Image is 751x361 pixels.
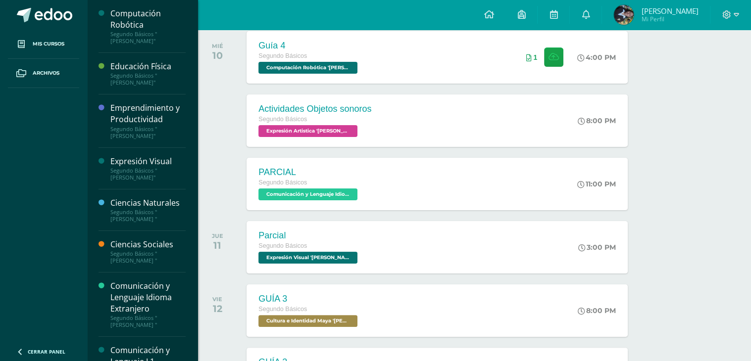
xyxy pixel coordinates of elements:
[110,61,186,86] a: Educación FísicaSegundo Básicos "[PERSON_NAME]"
[110,102,186,139] a: Emprendimiento y ProductividadSegundo Básicos "[PERSON_NAME]"
[212,303,222,315] div: 12
[258,306,307,313] span: Segundo Básicos
[578,306,616,315] div: 8:00 PM
[533,53,537,61] span: 1
[110,8,186,45] a: Computación RobóticaSegundo Básicos "[PERSON_NAME]"
[212,239,223,251] div: 11
[33,40,64,48] span: Mis cursos
[614,5,634,25] img: 9f492207840c88f326296e4ea64a22d4.png
[258,188,357,200] span: Comunicación y Lenguaje Idioma Extranjero 'Miguel Angel '
[110,209,186,223] div: Segundo Básicos "[PERSON_NAME] "
[8,59,79,88] a: Archivos
[258,242,307,249] span: Segundo Básicos
[258,125,357,137] span: Expresión Artistica 'Miguel Angel '
[110,102,186,125] div: Emprendimiento y Productividad
[577,53,616,62] div: 4:00 PM
[578,116,616,125] div: 8:00 PM
[110,197,186,209] div: Ciencias Naturales
[212,49,223,61] div: 10
[258,104,371,114] div: Actividades Objetos sonoros
[258,62,357,74] span: Computación Robótica 'Miguel Angel'
[33,69,59,77] span: Archivos
[110,31,186,45] div: Segundo Básicos "[PERSON_NAME]"
[110,239,186,250] div: Ciencias Sociales
[8,30,79,59] a: Mis cursos
[258,41,360,51] div: Guía 4
[110,156,186,181] a: Expresión VisualSegundo Básicos "[PERSON_NAME]"
[258,167,360,178] div: PARCIAL
[641,15,698,23] span: Mi Perfil
[110,239,186,264] a: Ciencias SocialesSegundo Básicos "[PERSON_NAME] "
[110,8,186,31] div: Computación Robótica
[526,53,537,61] div: Archivos entregados
[110,61,186,72] div: Educación Física
[258,179,307,186] span: Segundo Básicos
[258,52,307,59] span: Segundo Básicos
[110,156,186,167] div: Expresión Visual
[110,72,186,86] div: Segundo Básicos "[PERSON_NAME]"
[110,250,186,264] div: Segundo Básicos "[PERSON_NAME] "
[212,296,222,303] div: VIE
[28,348,65,355] span: Cerrar panel
[212,232,223,239] div: JUE
[212,43,223,49] div: MIÉ
[641,6,698,16] span: [PERSON_NAME]
[577,180,616,188] div: 11:00 PM
[258,294,360,304] div: GUÍA 3
[110,280,186,315] div: Comunicación y Lenguaje Idioma Extranjero
[110,167,186,181] div: Segundo Básicos "[PERSON_NAME]"
[110,126,186,139] div: Segundo Básicos "[PERSON_NAME]"
[110,315,186,328] div: Segundo Básicos "[PERSON_NAME] "
[258,252,357,264] span: Expresión Visual 'Miguel Angel'
[258,315,357,327] span: Cultura e Identidad Maya 'Miguel Angel '
[578,243,616,252] div: 3:00 PM
[110,197,186,223] a: Ciencias NaturalesSegundo Básicos "[PERSON_NAME] "
[110,280,186,328] a: Comunicación y Lenguaje Idioma ExtranjeroSegundo Básicos "[PERSON_NAME] "
[258,230,360,241] div: Parcial
[258,116,307,123] span: Segundo Básicos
